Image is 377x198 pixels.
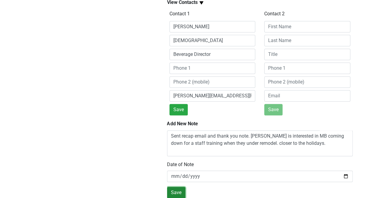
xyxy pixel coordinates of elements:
input: Phone 2 (mobile) [169,76,256,88]
button: Save [169,104,188,115]
label: Date of Note [167,161,194,168]
input: Title [264,49,350,60]
input: Email [169,90,256,102]
input: Last Name [169,35,256,46]
input: Phone 1 [169,62,256,74]
input: Phone 1 [264,62,350,74]
input: Last Name [264,35,350,46]
input: First Name [264,21,350,32]
b: Add New Note [167,121,198,126]
input: Email [264,90,350,102]
label: Contact 2 [264,10,285,17]
input: First Name [169,21,256,32]
label: Contact 1 [169,10,190,17]
textarea: Sent recap email and thank you note. [PERSON_NAME] is interested in MB coming down for a staff tr... [167,130,353,156]
input: Title [169,49,256,60]
button: Save [264,104,283,115]
input: Phone 2 (mobile) [264,76,350,88]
